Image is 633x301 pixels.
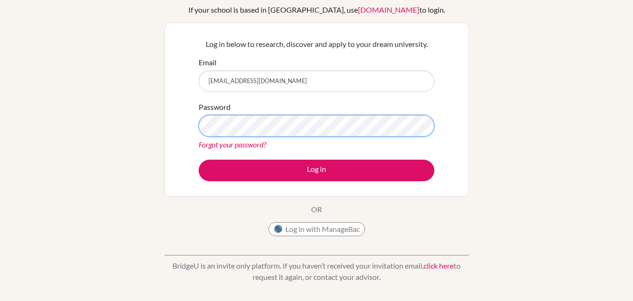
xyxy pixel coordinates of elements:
label: Email [199,57,216,68]
a: click here [424,261,454,270]
a: [DOMAIN_NAME] [358,5,419,14]
button: Log in [199,160,434,181]
a: Forgot your password? [199,140,266,149]
div: If your school is based in [GEOGRAPHIC_DATA], use to login. [188,4,445,15]
p: OR [311,204,322,215]
label: Password [199,101,231,113]
p: BridgeU is an invite only platform. If you haven’t received your invitation email, to request it ... [164,260,469,283]
button: Log in with ManageBac [268,222,365,236]
p: Log in below to research, discover and apply to your dream university. [199,39,434,50]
